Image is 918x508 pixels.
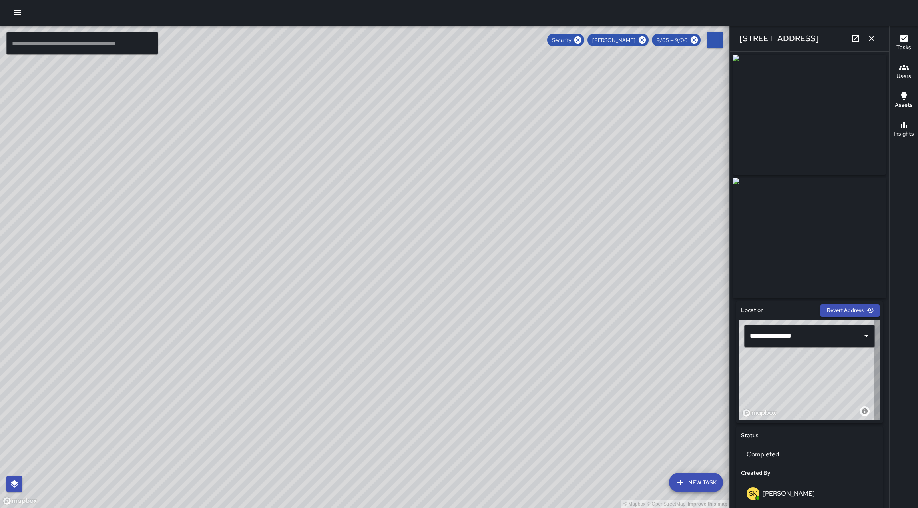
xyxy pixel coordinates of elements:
[669,473,723,492] button: New Task
[896,43,911,52] h6: Tasks
[896,72,911,81] h6: Users
[763,489,815,498] p: [PERSON_NAME]
[747,450,872,459] p: Completed
[890,29,918,58] button: Tasks
[741,469,770,478] h6: Created By
[890,86,918,115] button: Assets
[652,37,692,44] span: 9/05 — 9/06
[652,34,701,46] div: 9/05 — 9/06
[587,37,640,44] span: [PERSON_NAME]
[894,130,914,138] h6: Insights
[707,32,723,48] button: Filters
[733,55,886,175] img: request_images%2F4421cb70-8a69-11f0-8f23-9dc2463eab9c
[587,34,649,46] div: [PERSON_NAME]
[547,37,576,44] span: Security
[547,34,584,46] div: Security
[861,330,872,342] button: Open
[739,32,819,45] h6: [STREET_ADDRESS]
[749,489,757,498] p: SK
[890,115,918,144] button: Insights
[820,304,880,317] button: Revert Address
[741,431,759,440] h6: Status
[895,101,913,110] h6: Assets
[733,178,886,298] img: request_images%2F4532c640-8a69-11f0-8f23-9dc2463eab9c
[741,306,764,315] h6: Location
[890,58,918,86] button: Users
